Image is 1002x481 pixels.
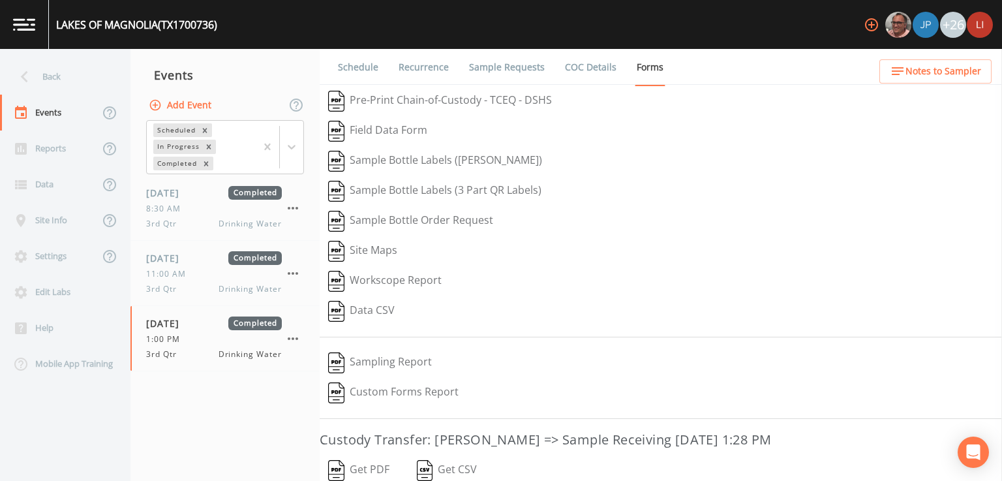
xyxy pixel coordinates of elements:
button: Workscope Report [320,266,450,296]
h3: Custody Transfer: [PERSON_NAME] => Sample Receiving [DATE] 1:28 PM [320,429,1002,450]
img: svg%3e [328,181,344,202]
img: svg%3e [328,151,344,172]
div: Mike Franklin [885,12,912,38]
img: svg%3e [328,211,344,232]
a: COC Details [563,49,618,85]
span: Drinking Water [219,349,282,360]
img: svg%3e [328,382,344,403]
div: Open Intercom Messenger [958,437,989,468]
span: Completed [228,317,282,330]
span: Drinking Water [219,218,282,230]
span: [DATE] [146,251,189,265]
img: e1cb15338d9faa5df36971f19308172f [967,12,993,38]
img: svg%3e [328,301,344,322]
img: svg%3e [417,460,433,481]
div: Joshua gere Paul [912,12,939,38]
a: Schedule [336,49,380,85]
span: Completed [228,186,282,200]
img: svg%3e [328,121,344,142]
span: [DATE] [146,317,189,330]
button: Add Event [146,93,217,117]
img: svg%3e [328,352,344,373]
span: 8:30 AM [146,203,189,215]
span: 3rd Qtr [146,283,185,295]
button: Data CSV [320,296,403,326]
div: In Progress [153,140,202,153]
button: Sample Bottle Labels ([PERSON_NAME]) [320,146,551,176]
button: Sampling Report [320,348,440,378]
a: [DATE]Completed8:30 AM3rd QtrDrinking Water [130,176,320,241]
a: Recurrence [397,49,451,85]
button: Notes to Sampler [879,59,992,84]
img: e2d790fa78825a4bb76dcb6ab311d44c [885,12,911,38]
a: Sample Requests [467,49,547,85]
button: Field Data Form [320,116,436,146]
img: svg%3e [328,91,344,112]
button: Pre-Print Chain-of-Custody - TCEQ - DSHS [320,86,560,116]
img: svg%3e [328,241,344,262]
a: [DATE]Completed11:00 AM3rd QtrDrinking Water [130,241,320,306]
button: Site Maps [320,236,406,266]
div: Scheduled [153,123,198,137]
div: LAKES OF MAGNOLIA (TX1700736) [56,17,217,33]
img: 41241ef155101aa6d92a04480b0d0000 [913,12,939,38]
div: Remove In Progress [202,140,216,153]
span: 11:00 AM [146,268,194,280]
a: Forms [635,49,665,86]
span: 3rd Qtr [146,218,185,230]
span: Drinking Water [219,283,282,295]
span: 1:00 PM [146,334,188,345]
span: Notes to Sampler [905,63,981,80]
button: Custom Forms Report [320,378,467,408]
div: Events [130,59,320,91]
span: 3rd Qtr [146,349,185,360]
img: svg%3e [328,271,344,292]
div: Completed [153,157,199,170]
img: svg%3e [328,460,344,481]
div: Remove Completed [199,157,213,170]
button: Sample Bottle Order Request [320,206,502,236]
div: +26 [940,12,966,38]
img: logo [13,18,35,31]
button: Sample Bottle Labels (3 Part QR Labels) [320,176,550,206]
span: Completed [228,251,282,265]
span: [DATE] [146,186,189,200]
div: Remove Scheduled [198,123,212,137]
a: [DATE]Completed1:00 PM3rd QtrDrinking Water [130,306,320,371]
